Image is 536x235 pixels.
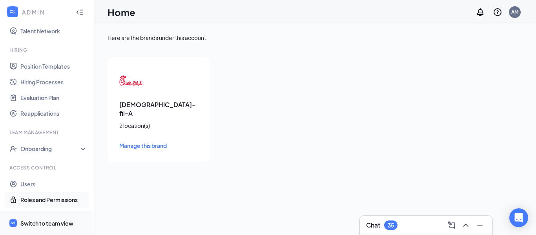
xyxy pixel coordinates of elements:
a: Manage this brand [119,141,198,150]
div: Team Management [9,129,86,136]
button: Minimize [474,219,486,231]
svg: ChevronUp [461,220,470,230]
a: Evaluation Plan [20,90,88,106]
svg: QuestionInfo [493,7,502,17]
div: ADMIN [22,8,69,16]
div: Open Intercom Messenger [509,208,528,227]
div: Onboarding [20,145,81,153]
a: Users [20,176,88,192]
h3: Chat [366,221,380,230]
svg: WorkstreamLogo [11,220,16,226]
span: Manage this brand [119,142,167,149]
a: Talent Network [20,23,88,39]
div: Access control [9,164,86,171]
a: Reapplications [20,106,88,121]
svg: Notifications [476,7,485,17]
svg: Collapse [76,8,84,16]
h1: Home [108,5,135,19]
button: ChevronUp [459,219,472,231]
div: Switch to team view [20,219,73,227]
h3: [DEMOGRAPHIC_DATA]-fil-A [119,100,198,118]
div: 2 location(s) [119,122,198,129]
a: Roles and Permissions [20,192,88,208]
div: Hiring [9,47,86,53]
div: Here are the brands under this account. [108,34,523,42]
div: AM [511,9,518,15]
svg: WorkstreamLogo [9,8,16,16]
div: 35 [388,222,394,229]
a: Position Templates [20,58,88,74]
svg: ComposeMessage [447,220,456,230]
svg: Minimize [475,220,485,230]
a: Hiring Processes [20,74,88,90]
svg: UserCheck [9,145,17,153]
button: ComposeMessage [445,219,458,231]
img: Chick-fil-A logo [119,69,143,93]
